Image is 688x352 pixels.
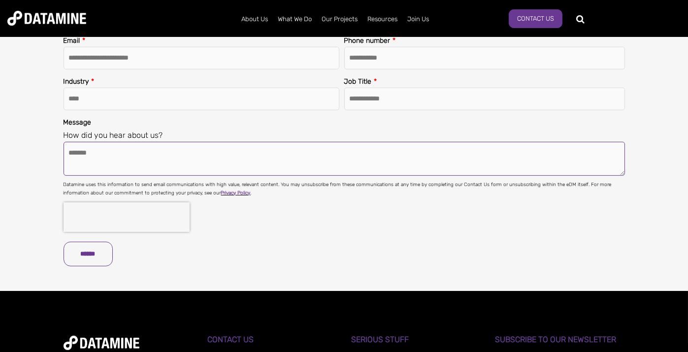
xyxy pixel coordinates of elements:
[317,6,362,32] a: Our Projects
[64,202,190,232] iframe: reCAPTCHA
[344,77,372,86] span: Job Title
[64,77,89,86] span: Industry
[207,335,337,344] h3: Contact Us
[402,6,434,32] a: Join Us
[351,335,481,344] h3: Serious Stuff
[64,118,92,127] span: Message
[221,190,251,196] a: Privacy Policy
[64,181,625,197] p: Datamine uses this information to send email communications with high value, relevant content. Yo...
[344,36,391,45] span: Phone number
[362,6,402,32] a: Resources
[64,36,80,45] span: Email
[7,11,86,26] img: Datamine
[273,6,317,32] a: What We Do
[495,335,624,344] h3: Subscribe to our Newsletter
[236,6,273,32] a: About Us
[64,128,625,142] legend: How did you hear about us?
[64,336,139,350] img: datamine-logo-white
[509,9,562,28] a: Contact Us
